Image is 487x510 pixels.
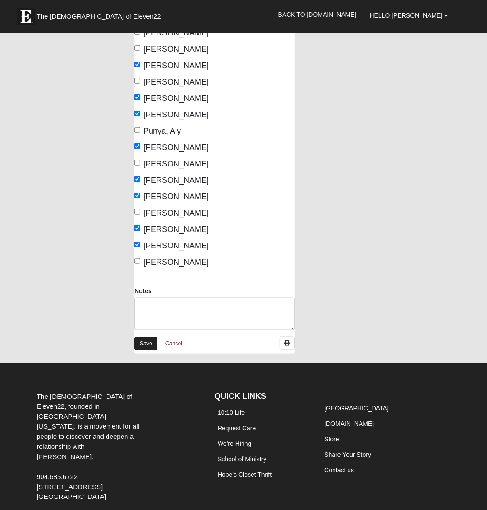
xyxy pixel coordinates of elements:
input: [PERSON_NAME] [134,111,140,116]
input: [PERSON_NAME] [134,62,140,67]
span: [GEOGRAPHIC_DATA] [37,493,106,501]
span: [PERSON_NAME] [143,94,209,103]
a: Share Your Story [324,452,371,459]
input: [PERSON_NAME] [134,78,140,84]
a: Hello [PERSON_NAME] [363,4,455,27]
input: Punya, Aly [134,127,140,133]
span: [PERSON_NAME] [143,192,209,201]
span: The [DEMOGRAPHIC_DATA] of Eleven22 [37,12,161,21]
span: [PERSON_NAME] [143,143,209,152]
input: [PERSON_NAME] [134,160,140,166]
a: Cancel [160,337,188,351]
a: Print Attendance Roster [280,337,295,350]
span: [PERSON_NAME] [143,77,209,86]
input: [PERSON_NAME] [134,193,140,198]
img: Eleven22 logo [17,8,35,25]
input: [PERSON_NAME] [134,225,140,231]
label: Notes [134,286,152,295]
a: School of Ministry [218,456,266,463]
span: [PERSON_NAME] [143,241,209,250]
input: [PERSON_NAME] [134,45,140,51]
a: Contact us [324,467,354,474]
span: [PERSON_NAME] [143,258,209,267]
span: Hello [PERSON_NAME] [370,12,443,19]
input: [PERSON_NAME] [134,143,140,149]
input: [PERSON_NAME] [134,209,140,215]
div: The [DEMOGRAPHIC_DATA] of Eleven22, founded in [GEOGRAPHIC_DATA], [US_STATE], is a movement for a... [30,392,149,502]
a: [GEOGRAPHIC_DATA] [324,405,389,412]
span: [PERSON_NAME] [143,61,209,70]
h4: QUICK LINKS [215,392,308,402]
a: Save [134,337,157,350]
a: Request Care [218,425,256,432]
span: [PERSON_NAME] [143,110,209,119]
a: Back to [DOMAIN_NAME] [272,4,363,26]
a: 10:10 Life [218,410,245,417]
input: [PERSON_NAME] [134,176,140,182]
span: [PERSON_NAME] [143,45,209,54]
input: [PERSON_NAME] [134,94,140,100]
a: Hope's Closet Thrift [218,471,272,479]
a: [DOMAIN_NAME] [324,421,374,428]
a: The [DEMOGRAPHIC_DATA] of Eleven22 [12,3,189,25]
input: [PERSON_NAME] [134,242,140,247]
span: [PERSON_NAME] [143,209,209,217]
span: Punya, Aly [143,127,181,135]
a: Store [324,436,339,443]
input: [PERSON_NAME] [134,258,140,264]
a: We're Hiring [218,440,251,448]
span: [PERSON_NAME] [143,225,209,234]
span: [PERSON_NAME] [143,176,209,185]
span: [PERSON_NAME] [143,159,209,168]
